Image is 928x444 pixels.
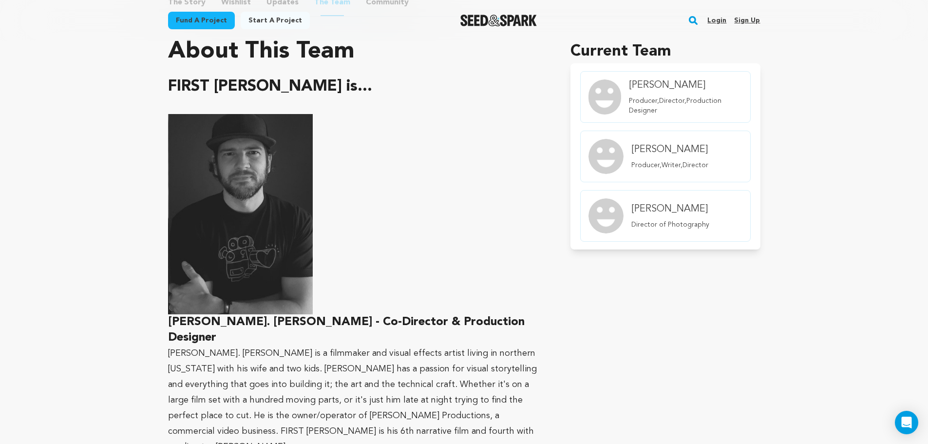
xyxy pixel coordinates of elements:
[895,411,918,434] div: Open Intercom Messenger
[168,75,548,98] h1: FIRST [PERSON_NAME] is...
[629,96,742,116] p: Producer,Director,Production Designer
[629,78,742,92] h4: [PERSON_NAME]
[580,71,750,123] a: member.name Profile
[168,12,235,29] a: Fund a project
[588,198,624,233] img: Team Image
[570,40,760,63] h1: Current Team
[168,114,313,314] img: 1754242425-Brandon-headshot%20copy.jpeg
[460,15,537,26] img: Seed&Spark Logo Dark Mode
[460,15,537,26] a: Seed&Spark Homepage
[631,160,708,170] p: Producer,Writer,Director
[580,190,750,242] a: member.name Profile
[168,40,355,63] h1: About This Team
[168,316,525,344] strong: [PERSON_NAME]. [PERSON_NAME] - Co-Director & Production Designer
[631,202,709,216] h4: [PERSON_NAME]
[631,143,708,156] h4: [PERSON_NAME]
[580,131,750,182] a: member.name Profile
[734,13,760,28] a: Sign up
[588,79,621,115] img: Team Image
[241,12,310,29] a: Start a project
[631,220,709,230] p: Director of Photography
[707,13,726,28] a: Login
[588,139,624,174] img: Team Image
